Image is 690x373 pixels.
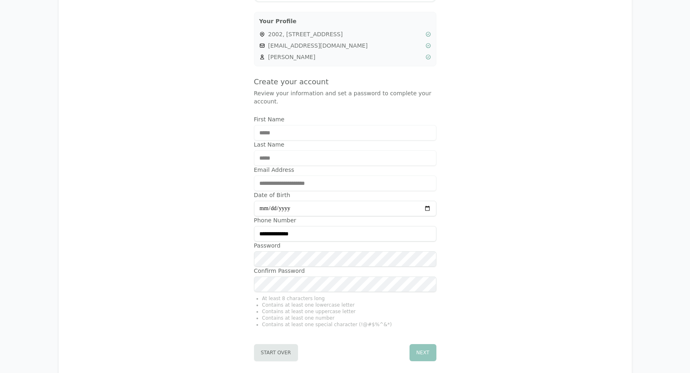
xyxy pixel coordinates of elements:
[262,295,436,302] li: At least 8 characters long
[254,76,436,88] h4: Create your account
[254,191,436,199] label: Date of Birth
[259,17,431,25] h3: Your Profile
[262,321,436,328] li: Contains at least one special character (!@#$%^&*)
[254,241,436,250] label: Password
[262,302,436,308] li: Contains at least one lowercase letter
[268,42,422,50] span: [EMAIL_ADDRESS][DOMAIN_NAME]
[254,216,436,224] label: Phone Number
[254,115,436,123] label: First Name
[254,140,436,149] label: Last Name
[268,53,422,61] span: [PERSON_NAME]
[254,166,436,174] label: Email Address
[262,308,436,315] li: Contains at least one uppercase letter
[254,267,436,275] label: Confirm Password
[262,315,436,321] li: Contains at least one number
[268,30,422,38] span: 2002, [STREET_ADDRESS]
[254,89,436,105] p: Review your information and set a password to complete your account.
[254,344,298,361] button: Start Over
